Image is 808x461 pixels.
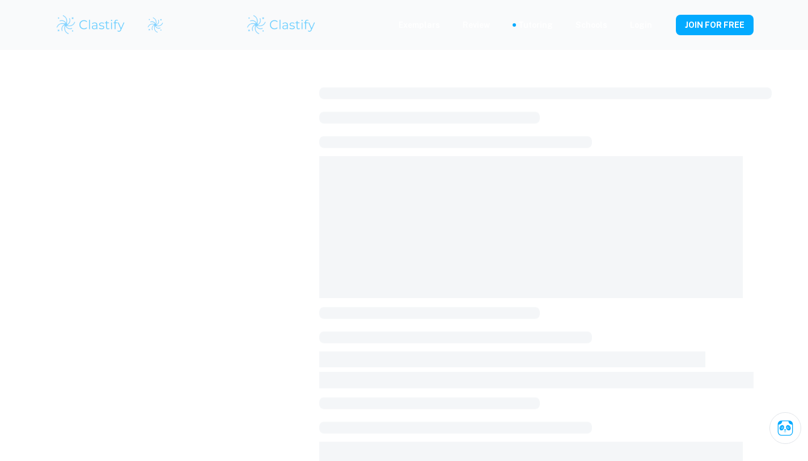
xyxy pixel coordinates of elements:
p: Review [463,19,490,31]
button: JOIN FOR FREE [676,15,754,35]
img: Clastify logo [55,14,127,36]
img: Clastify logo [246,14,318,36]
button: Ask Clai [769,412,801,444]
img: Clastify logo [147,16,164,33]
button: Help and Feedback [661,22,667,28]
a: Clastify logo [140,16,164,33]
a: Tutoring [518,19,553,31]
p: Exemplars [399,19,440,31]
a: Login [630,19,652,31]
a: Schools [576,19,607,31]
